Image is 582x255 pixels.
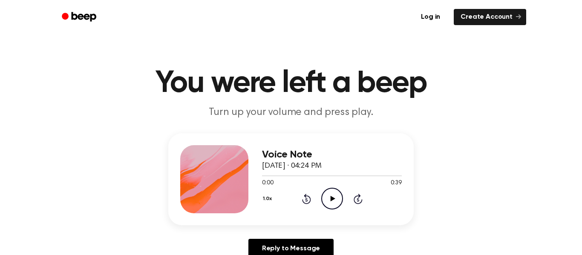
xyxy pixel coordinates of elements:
a: Beep [56,9,104,26]
h3: Voice Note [262,149,402,160]
button: 1.0x [262,192,275,206]
span: 0:39 [391,179,402,188]
span: 0:00 [262,179,273,188]
h1: You were left a beep [73,68,509,99]
a: Create Account [454,9,526,25]
a: Log in [412,7,449,27]
span: [DATE] · 04:24 PM [262,162,322,170]
p: Turn up your volume and press play. [127,106,455,120]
